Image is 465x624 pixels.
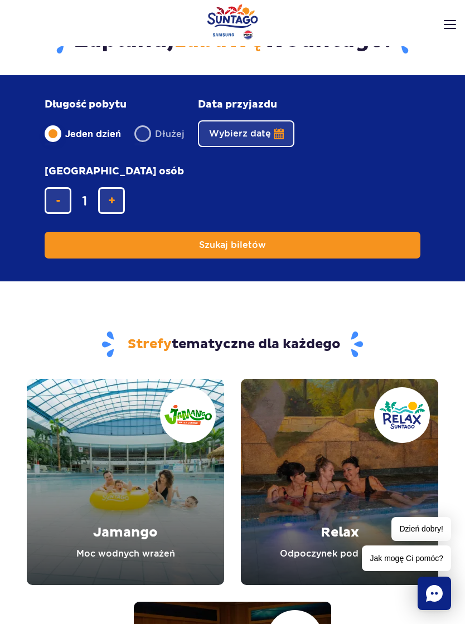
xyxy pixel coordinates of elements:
[391,517,451,541] span: Dzień dobry!
[27,330,438,359] h2: tematyczne dla każdego
[71,187,98,214] input: liczba biletów
[134,122,185,145] label: Dłużej
[444,20,456,29] img: Open menu
[27,379,224,585] a: Jamango
[45,122,121,145] label: Jeden dzień
[27,76,438,281] form: Planowanie wizyty w Park of Poland
[198,98,277,111] span: Data przyjazdu
[241,379,438,585] a: Relax
[362,545,451,571] span: Jak mogę Ci pomóc?
[207,4,258,40] a: Park of Poland
[45,187,71,214] button: usuń bilet
[98,187,125,214] button: dodaj bilet
[45,232,420,259] button: Szukaj biletów
[45,165,184,178] span: [GEOGRAPHIC_DATA] osób
[199,240,266,250] span: Szukaj biletów
[418,577,451,610] div: Chat
[45,98,127,111] span: Długość pobytu
[198,120,294,147] button: Wybierz datę
[128,336,172,353] span: Strefy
